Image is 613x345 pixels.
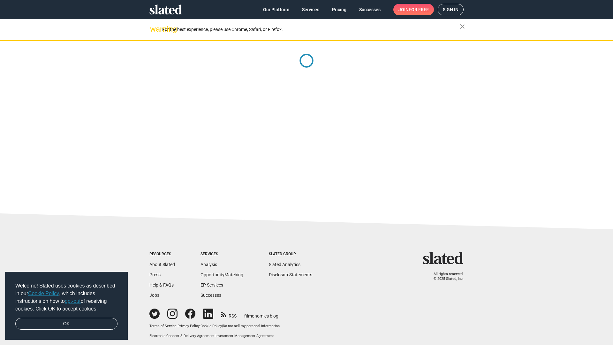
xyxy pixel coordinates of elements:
[269,252,312,257] div: Slated Group
[297,4,324,15] a: Services
[28,291,59,296] a: Cookie Policy
[458,23,466,30] mat-icon: close
[398,4,429,15] span: Join
[354,4,386,15] a: Successes
[393,4,434,15] a: Joinfor free
[221,309,237,319] a: RSS
[332,4,346,15] span: Pricing
[201,262,217,267] a: Analysis
[201,252,243,257] div: Services
[149,293,159,298] a: Jobs
[223,324,280,329] button: Do not sell my personal information
[5,272,128,340] div: cookieconsent
[149,262,175,267] a: About Slated
[244,313,252,318] span: film
[65,298,81,304] a: opt-out
[263,4,289,15] span: Our Platform
[201,272,243,277] a: OpportunityMatching
[178,324,200,328] a: Privacy Policy
[201,282,223,287] a: EP Services
[409,4,429,15] span: for free
[15,318,117,330] a: dismiss cookie message
[149,272,161,277] a: Press
[177,324,178,328] span: |
[200,324,201,328] span: |
[201,293,221,298] a: Successes
[269,272,312,277] a: DisclosureStatements
[162,25,460,34] div: For the best experience, please use Chrome, Safari, or Firefox.
[215,334,216,338] span: |
[149,324,177,328] a: Terms of Service
[327,4,352,15] a: Pricing
[149,282,174,287] a: Help & FAQs
[359,4,381,15] span: Successes
[222,324,223,328] span: |
[201,324,222,328] a: Cookie Policy
[15,282,117,313] span: Welcome! Slated uses cookies as described in our , which includes instructions on how to of recei...
[149,334,215,338] a: Electronic Consent & Delivery Agreement
[438,4,464,15] a: Sign in
[150,25,158,33] mat-icon: warning
[149,252,175,257] div: Resources
[216,334,274,338] a: Investment Management Agreement
[269,262,300,267] a: Slated Analytics
[427,272,464,281] p: All rights reserved. © 2025 Slated, Inc.
[258,4,294,15] a: Our Platform
[302,4,319,15] span: Services
[443,4,458,15] span: Sign in
[244,308,278,319] a: filmonomics blog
